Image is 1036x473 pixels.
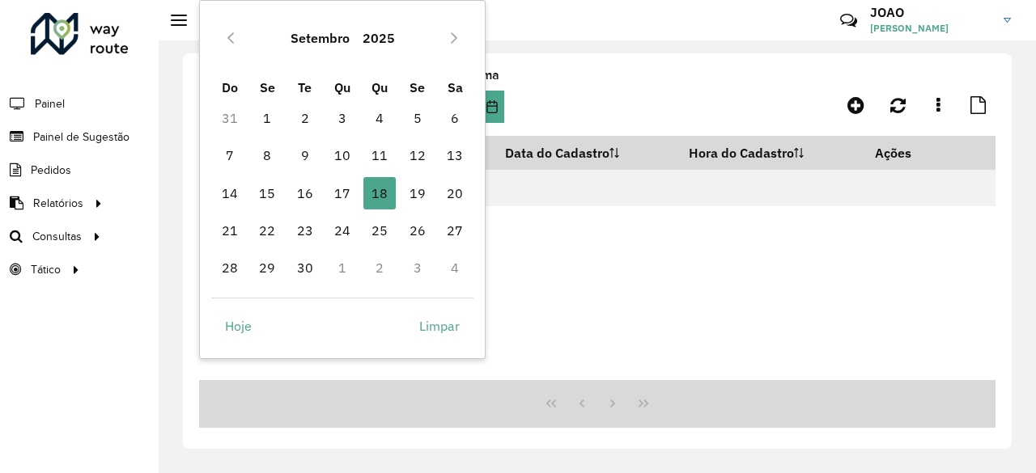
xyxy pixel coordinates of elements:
span: 16 [289,177,321,209]
td: 21 [211,212,248,249]
td: 2 [361,249,398,286]
span: 1 [251,102,283,134]
td: 22 [248,212,286,249]
button: Previous Month [218,25,244,51]
td: 19 [399,175,436,212]
td: 3 [324,99,361,137]
span: 17 [326,177,359,209]
span: Tático [31,261,61,278]
td: 9 [286,137,323,174]
h3: JOAO [870,5,991,20]
span: Limpar [419,316,460,336]
span: Se [260,79,275,95]
span: 9 [289,139,321,171]
span: 10 [326,139,359,171]
td: 20 [436,175,473,212]
td: 7 [211,137,248,174]
span: 12 [401,139,434,171]
h2: Painel de Sugestão [187,11,333,29]
span: 8 [251,139,283,171]
span: Painel de Sugestão [33,129,129,146]
span: Qu [334,79,350,95]
button: Limpar [405,310,473,342]
span: 25 [363,214,396,247]
td: 1 [324,249,361,286]
td: 15 [248,175,286,212]
span: 15 [251,177,283,209]
button: Next Month [441,25,467,51]
td: 23 [286,212,323,249]
td: 27 [436,212,473,249]
td: 17 [324,175,361,212]
span: 19 [401,177,434,209]
td: 12 [399,137,436,174]
span: 28 [214,251,246,284]
td: 30 [286,249,323,286]
button: Choose Date [479,91,504,123]
span: 14 [214,177,246,209]
td: 6 [436,99,473,137]
span: 30 [289,251,321,284]
td: 16 [286,175,323,212]
span: 11 [363,139,396,171]
td: 5 [399,99,436,137]
td: 4 [361,99,398,137]
th: Hora do Cadastro [678,136,864,170]
td: 29 [248,249,286,286]
a: Contato Rápido [831,3,866,38]
button: Choose Year [356,19,401,57]
td: 11 [361,137,398,174]
span: Relatórios [33,195,83,212]
span: Consultas [32,228,82,245]
span: 29 [251,251,283,284]
span: Se [410,79,425,95]
span: 18 [363,177,396,209]
span: Hoje [225,316,252,336]
span: 27 [439,214,471,247]
td: 13 [436,137,473,174]
span: [PERSON_NAME] [870,21,991,36]
button: Choose Month [284,19,356,57]
td: 24 [324,212,361,249]
span: 3 [326,102,359,134]
th: Ações [864,136,961,170]
span: Painel [35,95,65,112]
td: 31 [211,99,248,137]
td: 2 [286,99,323,137]
td: 25 [361,212,398,249]
span: 23 [289,214,321,247]
span: 20 [439,177,471,209]
td: 26 [399,212,436,249]
td: 18 [361,175,398,212]
td: Nenhum registro encontrado [199,170,996,206]
span: 4 [363,102,396,134]
td: 8 [248,137,286,174]
span: 6 [439,102,471,134]
span: 5 [401,102,434,134]
span: 7 [214,139,246,171]
span: 26 [401,214,434,247]
td: 4 [436,249,473,286]
span: 22 [251,214,283,247]
span: Sa [448,79,463,95]
td: 14 [211,175,248,212]
span: 21 [214,214,246,247]
span: Pedidos [31,162,71,179]
td: 1 [248,99,286,137]
span: Te [298,79,312,95]
td: 10 [324,137,361,174]
td: 28 [211,249,248,286]
span: 2 [289,102,321,134]
td: 3 [399,249,436,286]
span: Do [222,79,238,95]
span: 13 [439,139,471,171]
th: Data do Cadastro [494,136,678,170]
button: Hoje [211,310,265,342]
span: 24 [326,214,359,247]
span: Qu [372,79,388,95]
